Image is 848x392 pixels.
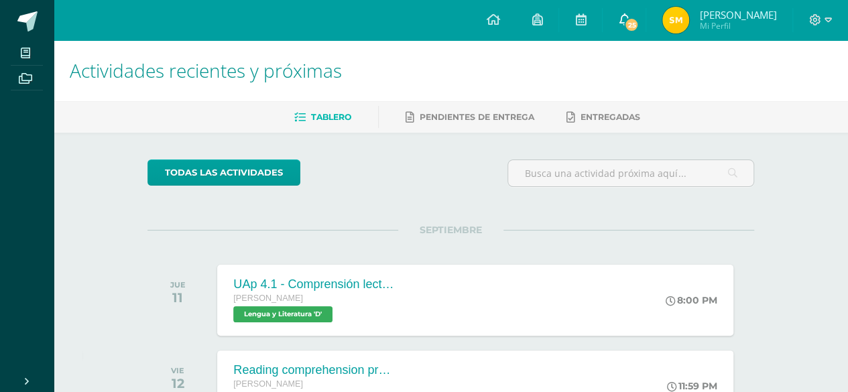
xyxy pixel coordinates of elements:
a: Entregadas [566,107,640,128]
span: Tablero [311,112,351,122]
div: UAp 4.1 - Comprensión lectora- AURA [233,277,394,291]
div: 11:59 PM [667,380,717,392]
div: 11 [170,289,186,306]
span: Pendientes de entrega [420,112,534,122]
div: 8:00 PM [666,294,717,306]
span: [PERSON_NAME] [233,293,303,303]
span: [PERSON_NAME] [233,379,303,389]
input: Busca una actividad próxima aquí... [508,160,753,186]
span: 25 [624,17,639,32]
span: SEPTIEMBRE [398,224,503,236]
div: JUE [170,280,186,289]
span: Actividades recientes y próximas [70,58,342,83]
span: [PERSON_NAME] [699,8,776,21]
div: 12 [171,375,184,391]
a: Tablero [294,107,351,128]
span: Entregadas [581,112,640,122]
a: Pendientes de entrega [406,107,534,128]
img: aba6dc3d17255ffa74d4e427cf77adbb.png [662,7,689,34]
span: Mi Perfil [699,20,776,31]
a: todas las Actividades [147,159,300,186]
span: Lengua y Literatura 'D' [233,306,332,322]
